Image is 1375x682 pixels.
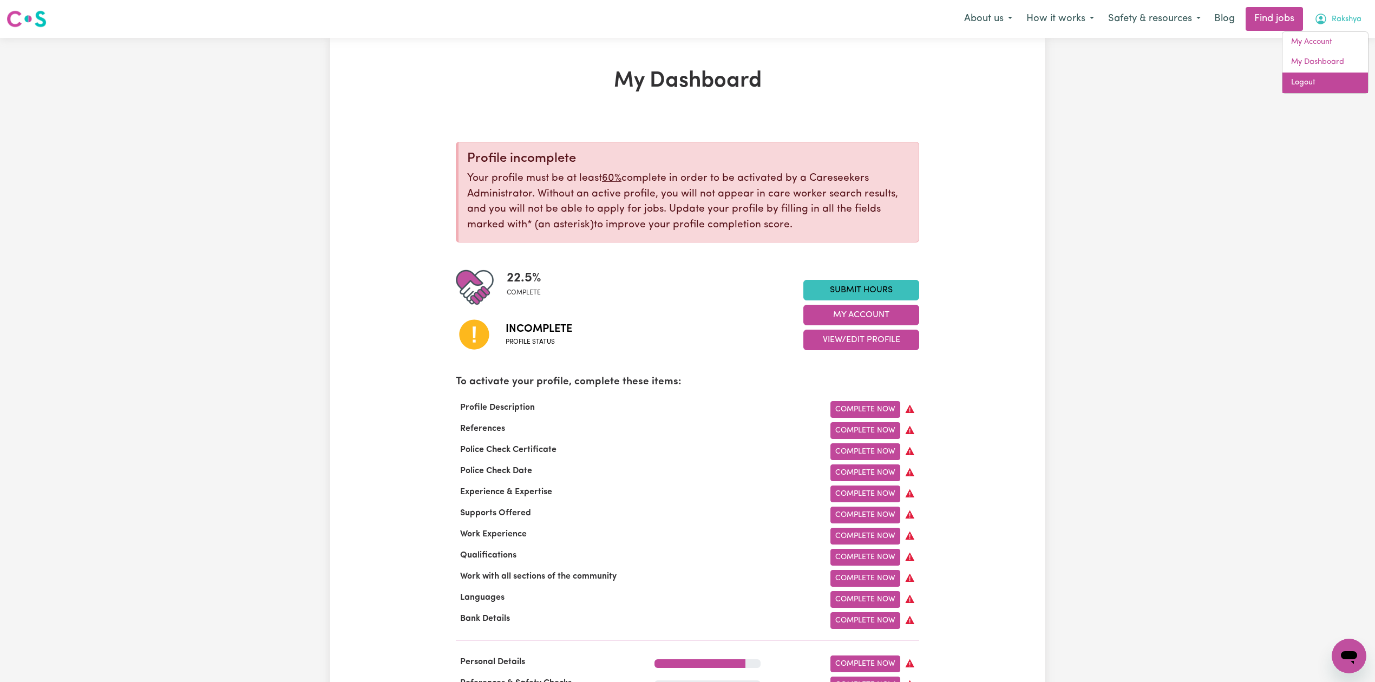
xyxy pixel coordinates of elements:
[830,443,900,460] a: Complete Now
[1332,14,1361,25] span: Rakshya
[467,171,910,233] p: Your profile must be at least complete in order to be activated by a Careseekers Administrator. W...
[456,509,535,517] span: Supports Offered
[803,305,919,325] button: My Account
[1101,8,1208,30] button: Safety & resources
[830,570,900,587] a: Complete Now
[830,486,900,502] a: Complete Now
[803,280,919,300] a: Submit Hours
[1332,639,1366,673] iframe: Button to launch messaging window
[1019,8,1101,30] button: How it works
[830,422,900,439] a: Complete Now
[830,528,900,545] a: Complete Now
[456,375,919,390] p: To activate your profile, complete these items:
[830,401,900,418] a: Complete Now
[6,9,47,29] img: Careseekers logo
[507,268,550,306] div: Profile completeness: 22.5%
[467,151,910,167] div: Profile incomplete
[1307,8,1369,30] button: My Account
[830,655,900,672] a: Complete Now
[507,288,541,298] span: complete
[1282,52,1368,73] a: My Dashboard
[506,321,572,337] span: Incomplete
[1282,31,1369,94] div: My Account
[456,68,919,94] h1: My Dashboard
[507,268,541,288] span: 22.5 %
[1282,73,1368,93] a: Logout
[1282,32,1368,53] a: My Account
[830,464,900,481] a: Complete Now
[456,488,556,496] span: Experience & Expertise
[1246,7,1303,31] a: Find jobs
[456,445,561,454] span: Police Check Certificate
[1208,7,1241,31] a: Blog
[456,530,531,539] span: Work Experience
[456,593,509,602] span: Languages
[456,572,621,581] span: Work with all sections of the community
[456,658,529,666] span: Personal Details
[830,612,900,629] a: Complete Now
[456,403,539,412] span: Profile Description
[506,337,572,347] span: Profile status
[803,330,919,350] button: View/Edit Profile
[830,591,900,608] a: Complete Now
[527,220,594,230] span: an asterisk
[830,549,900,566] a: Complete Now
[456,424,509,433] span: References
[456,551,521,560] span: Qualifications
[456,467,536,475] span: Police Check Date
[602,173,621,183] u: 60%
[456,614,514,623] span: Bank Details
[6,6,47,31] a: Careseekers logo
[830,507,900,523] a: Complete Now
[957,8,1019,30] button: About us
